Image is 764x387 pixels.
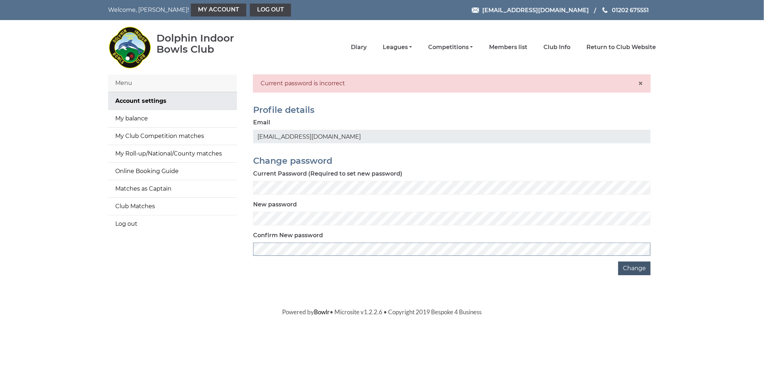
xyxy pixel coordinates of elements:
[638,79,643,88] button: Close
[253,156,651,166] h2: Change password
[586,43,656,51] a: Return to Club Website
[282,308,482,316] span: Powered by • Microsite v1.2.2.6 • Copyright 2019 Bespoke 4 Business
[108,163,237,180] a: Online Booking Guide
[253,231,323,240] label: Confirm New password
[543,43,570,51] a: Club Info
[108,75,237,92] div: Menu
[108,145,237,162] a: My Roll-up/National/County matches
[108,92,237,110] a: Account settings
[108,198,237,215] a: Club Matches
[157,33,257,55] div: Dolphin Indoor Bowls Club
[108,4,330,16] nav: Welcome, [PERSON_NAME]!
[638,78,643,89] span: ×
[601,6,649,15] a: Phone us 01202 675551
[253,105,651,115] h2: Profile details
[108,110,237,127] a: My balance
[108,22,151,72] img: Dolphin Indoor Bowls Club
[618,262,651,275] button: Change
[612,6,649,13] span: 01202 675551
[253,169,402,178] label: Current Password (Required to set new password)
[314,308,330,316] a: Bowlr
[489,43,527,51] a: Members list
[253,200,297,209] label: New password
[250,4,291,16] a: Log out
[191,4,246,16] a: My Account
[108,215,237,233] a: Log out
[603,7,608,13] img: Phone us
[428,43,473,51] a: Competitions
[472,6,589,15] a: Email [EMAIL_ADDRESS][DOMAIN_NAME]
[472,8,479,13] img: Email
[253,118,270,127] label: Email
[383,43,412,51] a: Leagues
[253,75,651,92] div: Current password is incorrect
[351,43,367,51] a: Diary
[108,128,237,145] a: My Club Competition matches
[482,6,589,13] span: [EMAIL_ADDRESS][DOMAIN_NAME]
[108,180,237,197] a: Matches as Captain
